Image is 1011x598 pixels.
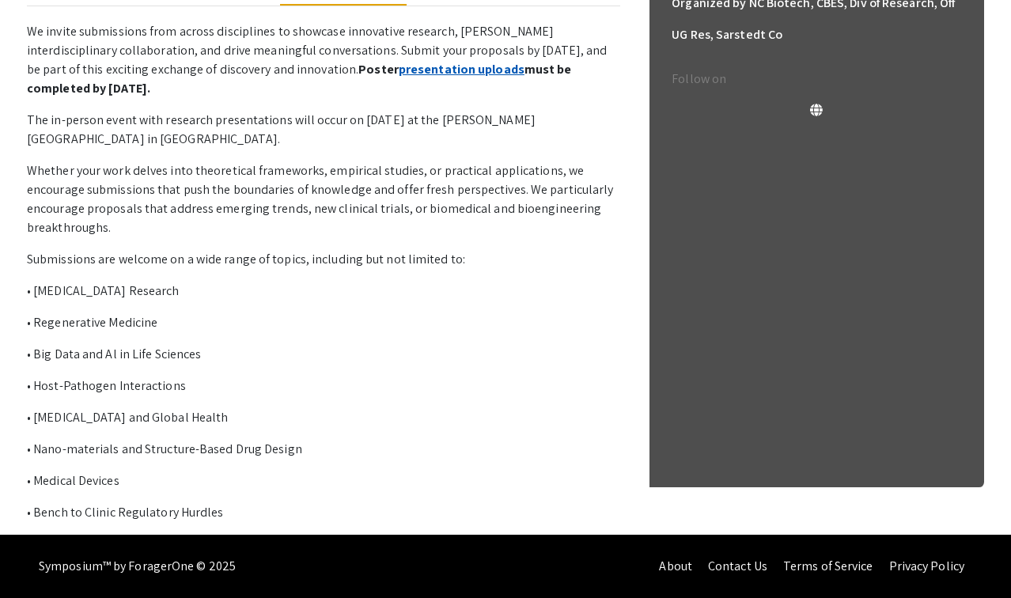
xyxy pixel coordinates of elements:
div: Symposium™ by ForagerOne © 2025 [39,535,236,598]
p: Whether your work delves into theoretical frameworks, empirical studies, or practical application... [27,161,620,237]
p: • Regenerative Medicine [27,313,620,332]
p: • Nano-materials and Structure-Based Drug Design [27,440,620,459]
p: • [MEDICAL_DATA] and Global Health [27,408,620,427]
p: • Bench to Clinic Regulatory Hurdles [27,503,620,522]
p: The in-person event with research presentations will occur on [DATE] at the [PERSON_NAME][GEOGRAP... [27,111,620,149]
iframe: Chat [12,527,67,586]
a: Privacy Policy [889,558,964,574]
p: • Medical Devices [27,471,620,490]
a: presentation uploads [399,61,524,78]
p: We invite submissions from across disciplines to showcase innovative research, [PERSON_NAME] inte... [27,22,620,98]
p: • Host-Pathogen Interactions [27,377,620,396]
p: • [MEDICAL_DATA] Research [27,282,620,301]
p: • Big Data and Al in Life Sciences [27,345,620,364]
p: Submissions are welcome on a wide range of topics, including but not limited to: [27,250,620,269]
a: Terms of Service [783,558,873,574]
a: About [659,558,692,574]
a: Contact Us [708,558,767,574]
p: Follow on [672,70,961,89]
